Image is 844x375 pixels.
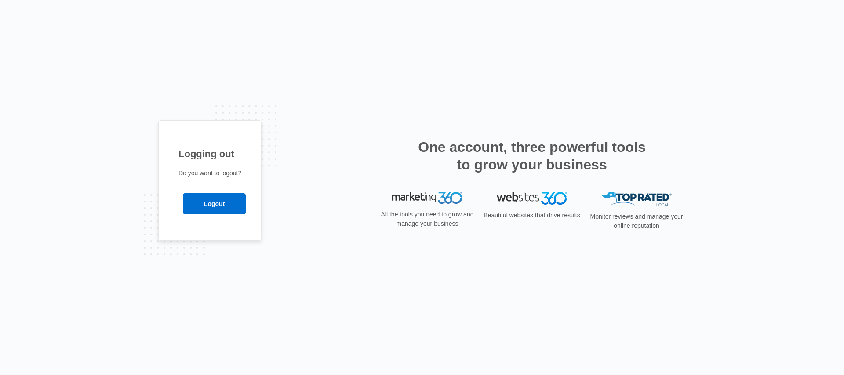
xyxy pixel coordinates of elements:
img: Top Rated Local [601,192,672,206]
p: Beautiful websites that drive results [483,211,581,220]
p: Do you want to logout? [178,169,241,178]
input: Logout [183,193,246,214]
img: Marketing 360 [392,192,462,204]
img: Websites 360 [497,192,567,205]
h2: One account, three powerful tools to grow your business [415,138,648,173]
p: Monitor reviews and manage your online reputation [587,212,686,231]
h1: Logging out [178,147,241,161]
p: All the tools you need to grow and manage your business [378,210,477,228]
